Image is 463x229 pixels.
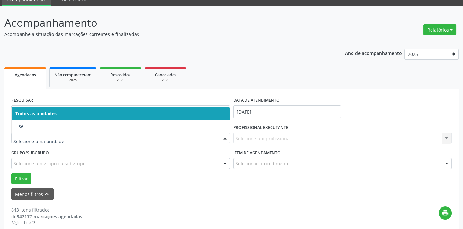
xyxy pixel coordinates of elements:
[233,105,341,118] input: Selecione um intervalo
[15,72,36,78] span: Agendados
[11,206,82,213] div: 643 itens filtrados
[233,96,280,105] label: DATA DE ATENDIMENTO
[54,72,92,78] span: Não compareceram
[43,190,50,197] i: keyboard_arrow_up
[11,105,230,118] input: Nome, código do beneficiário ou CPF
[111,72,130,78] span: Resolvidos
[236,160,289,167] span: Selecionar procedimento
[155,72,176,78] span: Cancelados
[439,206,452,220] button: print
[17,214,82,220] strong: 347177 marcações agendadas
[11,148,49,158] label: Grupo/Subgrupo
[11,213,82,220] div: de
[104,78,137,83] div: 2025
[13,135,217,148] input: Selecione uma unidade
[54,78,92,83] div: 2025
[233,148,280,158] label: Item de agendamento
[233,123,288,133] label: PROFISSIONAL EXECUTANTE
[11,96,33,105] label: PESQUISAR
[442,209,449,216] i: print
[11,188,54,200] button: Menos filtroskeyboard_arrow_up
[15,110,57,116] span: Todos as unidades
[4,15,322,31] p: Acompanhamento
[423,24,456,35] button: Relatórios
[345,49,402,57] p: Ano de acompanhamento
[11,173,31,184] button: Filtrar
[13,160,85,167] span: Selecione um grupo ou subgrupo
[15,123,23,129] span: Hse
[149,78,182,83] div: 2025
[4,31,322,38] p: Acompanhe a situação das marcações correntes e finalizadas
[11,220,82,225] div: Página 1 de 43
